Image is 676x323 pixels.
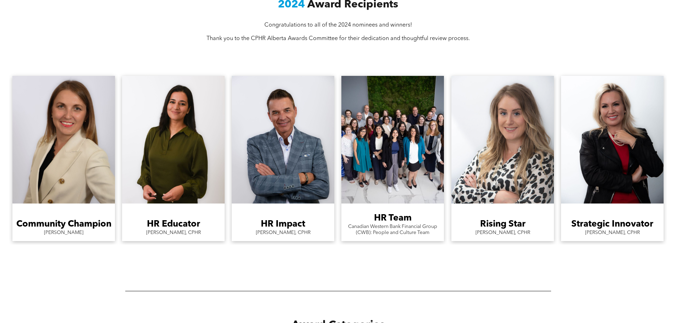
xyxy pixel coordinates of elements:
[232,76,334,204] a: A man in a suit is standing with his arms crossed and smiling.
[44,230,83,236] p: [PERSON_NAME]
[345,224,440,236] p: Canadian Western Bank Financial Group (CWB): People and Culture Team
[122,76,225,204] a: A woman in a green shirt is standing in front of a white wall.
[475,230,530,236] p: [PERSON_NAME], CPHR
[451,76,554,204] a: A woman in a leopard print shirt is smiling with her arms crossed.
[207,36,470,41] span: Thank you to the CPHR Alberta Awards Committee for their dedication and thoughtful review process.
[374,213,412,224] h3: HR Team
[12,76,115,204] a: A woman in a white jacket is smiling for the camera.
[264,22,412,28] span: Congratulations to all of the 2024 nominees and winners!
[585,230,639,236] p: [PERSON_NAME], CPHR
[480,219,525,230] h3: Rising Star
[256,230,310,236] p: [PERSON_NAME], CPHR
[146,230,201,236] p: [PERSON_NAME], CPHR
[341,76,444,204] a: A large group of people are posing for a picture in front of a moss wall.
[261,219,305,230] h3: HR Impact
[147,219,200,230] h3: HR Educator
[16,219,111,230] h3: Community Champion
[571,219,653,230] h3: Strategic Innovator
[561,76,664,204] a: A woman wearing a black leather jacket and a red shirt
